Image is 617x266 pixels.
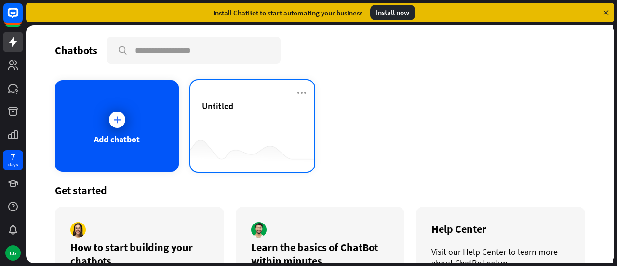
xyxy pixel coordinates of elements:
[94,134,140,145] div: Add chatbot
[431,222,570,236] div: Help Center
[5,245,21,261] div: CG
[370,5,415,20] div: Install now
[8,4,37,33] button: Open LiveChat chat widget
[55,43,97,57] div: Chatbots
[213,8,362,17] div: Install ChatBot to start automating your business
[8,161,18,168] div: days
[3,150,23,170] a: 7 days
[70,222,86,238] img: author
[11,153,15,161] div: 7
[251,222,267,238] img: author
[55,183,585,197] div: Get started
[202,100,233,112] span: Untitled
